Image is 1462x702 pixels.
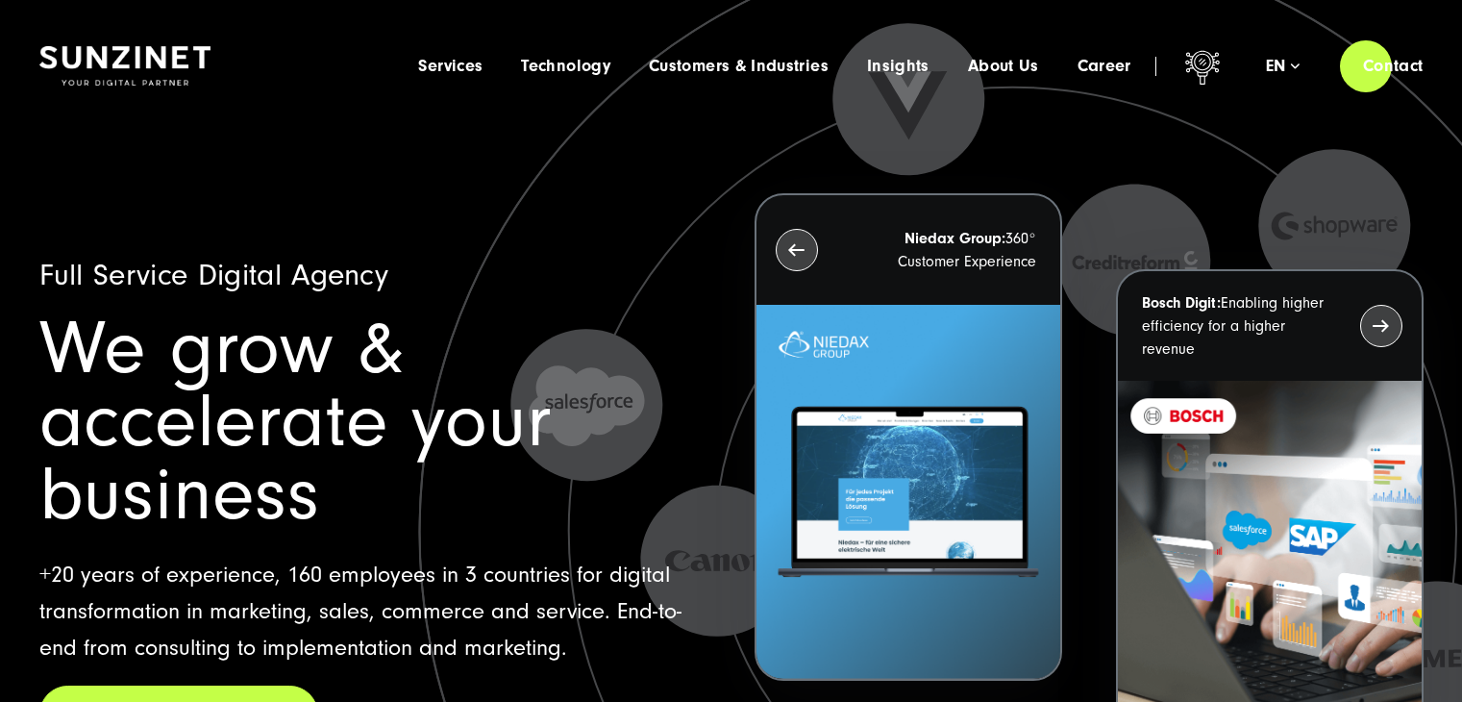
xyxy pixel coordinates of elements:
p: 360° Customer Experience [853,227,1036,273]
strong: Bosch Digit: [1142,294,1221,312]
p: +20 years of experience, 160 employees in 3 countries for digital transformation in marketing, sa... [39,557,708,666]
button: Niedax Group:360° Customer Experience Letztes Projekt von Niedax. Ein Laptop auf dem die Niedax W... [755,193,1062,681]
span: Full Service Digital Agency [39,258,389,292]
h1: We grow & accelerate your business [39,313,708,532]
a: Technology [521,57,610,76]
img: Letztes Projekt von Niedax. Ein Laptop auf dem die Niedax Website geöffnet ist, auf blauem Hinter... [756,305,1060,679]
strong: Niedax Group: [904,230,1005,247]
a: Services [418,57,483,76]
a: Career [1078,57,1131,76]
div: en [1266,57,1300,76]
p: Enabling higher efficiency for a higher revenue [1142,291,1326,361]
a: Insights [867,57,929,76]
a: Contact [1340,38,1447,93]
a: About Us [968,57,1039,76]
a: Customers & Industries [649,57,829,76]
img: SUNZINET Full Service Digital Agentur [39,46,211,87]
